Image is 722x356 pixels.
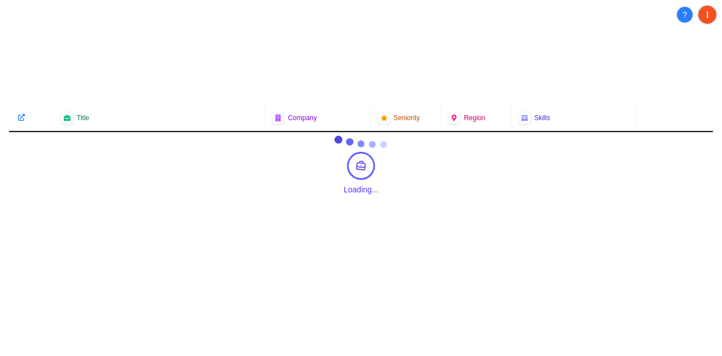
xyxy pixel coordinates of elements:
[534,113,550,122] span: Skills
[683,9,687,20] span: ?
[698,6,716,24] img: User avatar
[394,113,420,122] span: Seniority
[464,113,485,122] span: Region
[77,113,89,122] span: Title
[288,113,316,122] span: Company
[344,184,378,195] div: Loading...
[677,7,693,23] button: About Techjobs
[697,5,717,25] button: User menu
